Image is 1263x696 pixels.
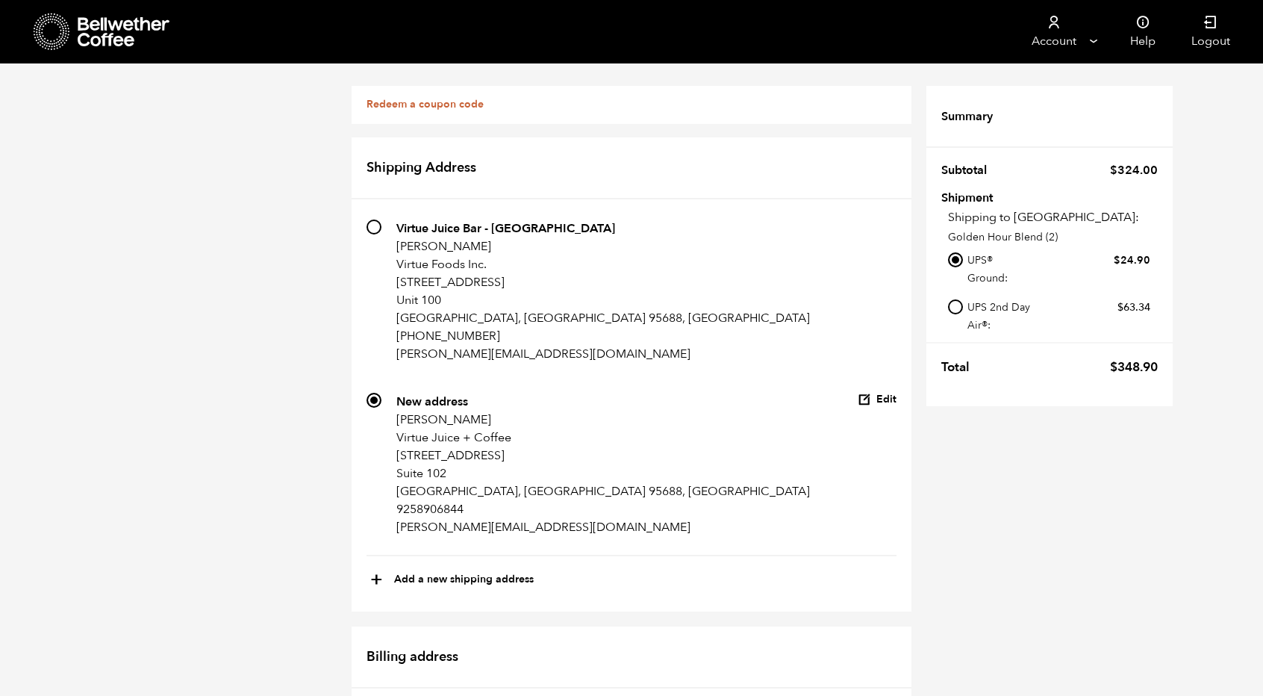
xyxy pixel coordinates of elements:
p: [PERSON_NAME] [396,411,810,429]
a: Redeem a coupon code [367,97,484,111]
span: + [370,568,383,593]
p: Virtue Juice + Coffee [396,429,810,447]
p: [PERSON_NAME] [396,237,810,255]
label: UPS® Ground: [967,250,1150,288]
p: [STREET_ADDRESS] [396,273,810,291]
h2: Shipping Address [352,137,911,200]
p: 9258906844 [396,500,810,518]
input: Virtue Juice Bar - [GEOGRAPHIC_DATA] [PERSON_NAME] Virtue Foods Inc. [STREET_ADDRESS] Unit 100 [G... [367,220,381,234]
p: [STREET_ADDRESS] [396,447,810,464]
p: Golden Hour Blend (2) [948,229,1158,245]
p: [PERSON_NAME][EMAIL_ADDRESS][DOMAIN_NAME] [396,345,810,363]
bdi: 348.90 [1110,358,1158,376]
label: UPS 2nd Day Air®: [967,297,1150,335]
input: New address [PERSON_NAME] Virtue Juice + Coffee [STREET_ADDRESS] Suite 102 [GEOGRAPHIC_DATA], [GE... [367,393,381,408]
p: Suite 102 [396,464,810,482]
p: Unit 100 [396,291,810,309]
th: Subtotal [941,155,996,186]
p: [PHONE_NUMBER] [396,327,810,345]
p: [GEOGRAPHIC_DATA], [GEOGRAPHIC_DATA] 95688, [GEOGRAPHIC_DATA] [396,309,810,327]
p: Virtue Foods Inc. [396,255,810,273]
bdi: 24.90 [1114,253,1150,267]
span: $ [1117,300,1123,314]
bdi: 63.34 [1117,300,1150,314]
button: +Add a new shipping address [370,568,534,593]
th: Total [941,351,979,384]
strong: Virtue Juice Bar - [GEOGRAPHIC_DATA] [396,220,615,237]
h2: Billing address [352,627,911,689]
th: Summary [941,101,1002,132]
bdi: 324.00 [1110,162,1158,178]
span: $ [1110,162,1117,178]
th: Shipment [941,192,1027,202]
button: Edit [858,393,896,407]
strong: New address [396,394,468,410]
span: $ [1114,253,1120,267]
p: [GEOGRAPHIC_DATA], [GEOGRAPHIC_DATA] 95688, [GEOGRAPHIC_DATA] [396,482,810,500]
span: $ [1110,358,1117,376]
p: [PERSON_NAME][EMAIL_ADDRESS][DOMAIN_NAME] [396,518,810,536]
p: Shipping to [GEOGRAPHIC_DATA]: [948,208,1158,226]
